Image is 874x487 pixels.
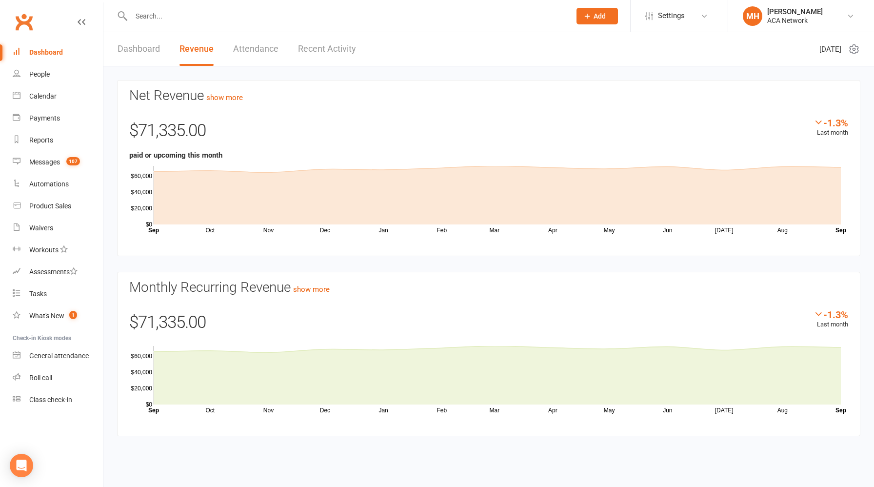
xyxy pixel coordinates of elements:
input: Search... [128,9,564,23]
a: Attendance [233,32,278,66]
a: Dashboard [13,41,103,63]
span: [DATE] [819,43,841,55]
div: Automations [29,180,69,188]
div: Messages [29,158,60,166]
a: show more [206,93,243,102]
div: Class check-in [29,396,72,404]
a: Tasks [13,283,103,305]
div: $71,335.00 [129,117,848,149]
div: Calendar [29,92,57,100]
div: Open Intercom Messenger [10,454,33,477]
div: Roll call [29,374,52,382]
a: Messages 107 [13,151,103,173]
div: -1.3% [814,117,848,128]
div: Last month [814,117,848,138]
a: Revenue [179,32,214,66]
a: Class kiosk mode [13,389,103,411]
h3: Net Revenue [129,88,848,103]
a: Dashboard [118,32,160,66]
div: Product Sales [29,202,71,210]
a: Waivers [13,217,103,239]
a: show more [293,285,330,294]
a: Reports [13,129,103,151]
div: Payments [29,114,60,122]
a: Workouts [13,239,103,261]
a: Payments [13,107,103,129]
strong: paid or upcoming this month [129,151,222,160]
div: $71,335.00 [129,309,848,341]
div: Waivers [29,224,53,232]
div: Tasks [29,290,47,298]
a: Roll call [13,367,103,389]
span: Settings [658,5,685,27]
div: People [29,70,50,78]
a: Recent Activity [298,32,356,66]
div: -1.3% [814,309,848,320]
div: Last month [814,309,848,330]
a: What's New1 [13,305,103,327]
a: General attendance kiosk mode [13,345,103,367]
div: Dashboard [29,48,63,56]
span: Add [594,12,606,20]
div: Assessments [29,268,78,276]
a: Product Sales [13,195,103,217]
span: 107 [66,157,80,165]
button: Add [576,8,618,24]
div: General attendance [29,352,89,360]
a: Calendar [13,85,103,107]
h3: Monthly Recurring Revenue [129,280,848,295]
div: Reports [29,136,53,144]
div: Workouts [29,246,59,254]
a: Assessments [13,261,103,283]
a: Automations [13,173,103,195]
a: Clubworx [12,10,36,34]
div: MH [743,6,762,26]
span: 1 [69,311,77,319]
a: People [13,63,103,85]
div: [PERSON_NAME] [767,7,823,16]
div: What's New [29,312,64,320]
div: ACA Network [767,16,823,25]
